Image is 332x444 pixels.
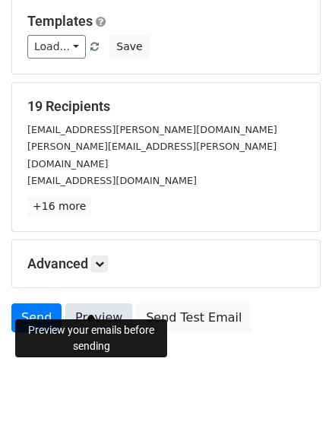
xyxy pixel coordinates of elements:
small: [EMAIL_ADDRESS][PERSON_NAME][DOMAIN_NAME] [27,124,277,135]
h5: 19 Recipients [27,98,305,115]
iframe: Chat Widget [256,371,332,444]
button: Save [109,35,149,59]
h5: Advanced [27,255,305,272]
small: [PERSON_NAME][EMAIL_ADDRESS][PERSON_NAME][DOMAIN_NAME] [27,141,277,170]
a: Templates [27,13,93,29]
div: Preview your emails before sending [15,319,167,357]
a: Load... [27,35,86,59]
a: Send Test Email [136,303,251,332]
a: +16 more [27,197,91,216]
small: [EMAIL_ADDRESS][DOMAIN_NAME] [27,175,197,186]
a: Send [11,303,62,332]
a: Preview [65,303,132,332]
